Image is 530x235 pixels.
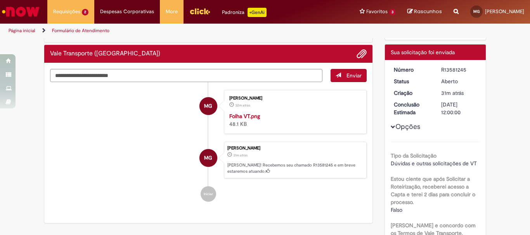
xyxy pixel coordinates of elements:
[441,89,477,97] div: 30/09/2025 12:27:23
[199,97,217,115] div: Murillo Henrique Giovanella
[229,112,359,128] div: 48.1 KB
[407,8,442,15] a: Rascunhos
[388,89,436,97] dt: Criação
[52,27,109,34] a: Formulário de Atendimento
[229,113,260,120] a: Folha VT.png
[248,8,267,17] p: +GenAi
[82,9,88,15] span: 2
[441,101,477,116] div: [DATE] 12:00:00
[189,5,210,17] img: click_logo_yellow_360x200.png
[441,89,464,96] span: 31m atrás
[222,8,267,17] div: Padroniza
[441,77,477,85] div: Aberto
[414,8,442,15] span: Rascunhos
[53,8,80,15] span: Requisições
[366,8,388,15] span: Favoritos
[391,175,475,206] b: Estou ciente que após Solicitar a Roteirização, receberei acesso a Capta e terei 2 dias para conc...
[473,9,480,14] span: MG
[9,27,35,34] a: Página inicial
[357,49,367,59] button: Adicionar anexos
[100,8,154,15] span: Despesas Corporativas
[441,66,477,74] div: R13581245
[391,206,402,213] span: Falso
[233,153,248,158] time: 30/09/2025 12:27:23
[388,101,436,116] dt: Conclusão Estimada
[204,149,212,167] span: MG
[50,50,160,57] h2: Vale Transporte (VT) Histórico de tíquete
[388,66,436,74] dt: Número
[227,162,362,174] p: [PERSON_NAME]! Recebemos seu chamado R13581245 e em breve estaremos atuando.
[227,146,362,151] div: [PERSON_NAME]
[199,149,217,167] div: Murillo Henrique Giovanella
[441,89,464,96] time: 30/09/2025 12:27:23
[233,153,248,158] span: 31m atrás
[235,103,250,108] time: 30/09/2025 12:26:46
[391,160,477,167] span: Dúvidas e outras solicitações de VT
[331,69,367,82] button: Enviar
[389,9,396,15] span: 3
[346,72,362,79] span: Enviar
[50,142,367,179] li: Murillo Henrique Giovanella
[204,97,212,115] span: MG
[391,152,436,159] b: Tipo da Solicitação
[6,24,348,38] ul: Trilhas de página
[50,82,367,210] ul: Histórico de tíquete
[391,49,455,56] span: Sua solicitação foi enviada
[235,103,250,108] span: 32m atrás
[1,4,41,19] img: ServiceNow
[388,77,436,85] dt: Status
[50,69,322,82] textarea: Digite sua mensagem aqui...
[485,8,524,15] span: [PERSON_NAME]
[229,96,359,101] div: [PERSON_NAME]
[166,8,178,15] span: More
